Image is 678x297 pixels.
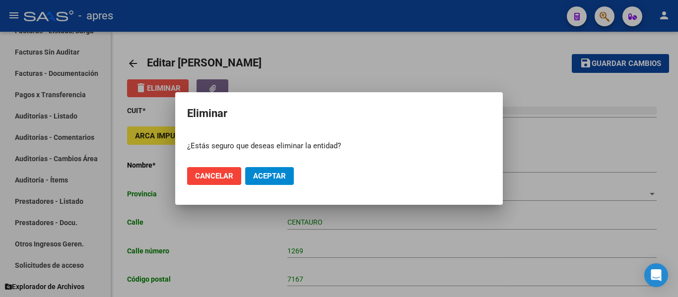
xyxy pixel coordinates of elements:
button: Aceptar [245,167,294,185]
div: Open Intercom Messenger [644,263,668,287]
button: Cancelar [187,167,241,185]
span: Aceptar [253,172,286,180]
span: Cancelar [195,172,233,180]
h2: Eliminar [187,104,491,123]
p: ¿Estás seguro que deseas eliminar la entidad? [187,140,491,152]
